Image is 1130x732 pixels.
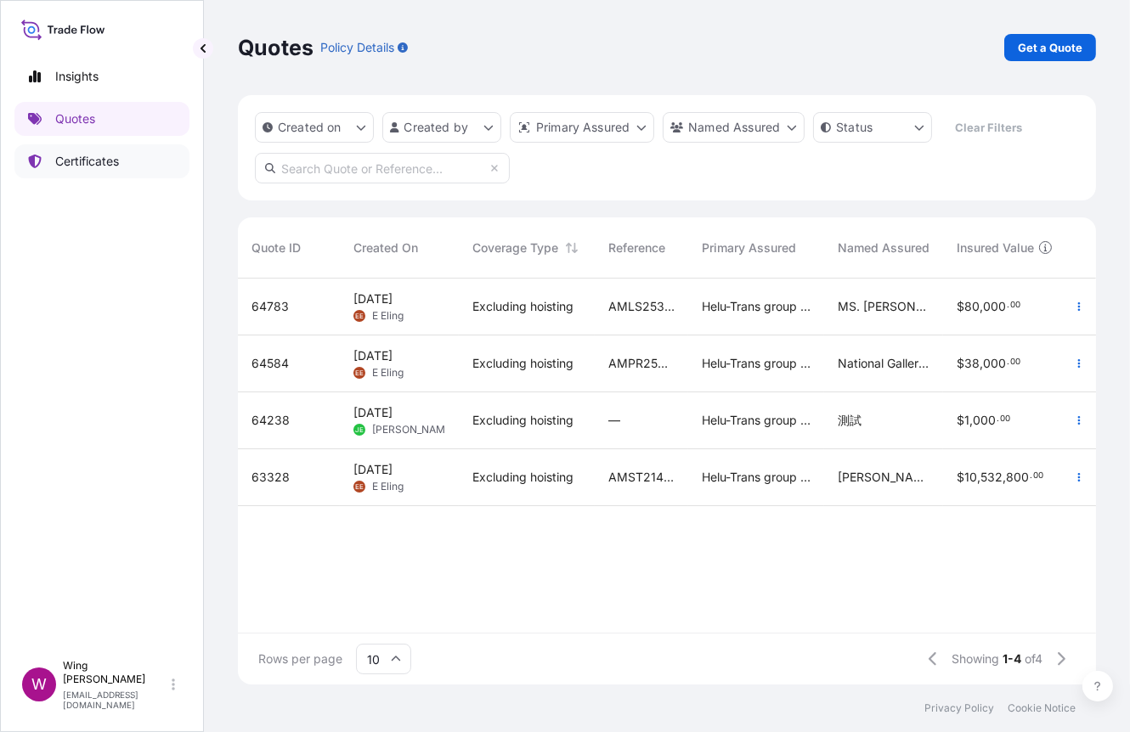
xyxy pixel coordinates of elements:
[1010,302,1020,308] span: 00
[702,469,811,486] span: Helu-Trans group of companies and their subsidiaries
[63,659,168,686] p: Wing [PERSON_NAME]
[372,366,404,380] span: E Eling
[251,355,289,372] span: 64584
[472,355,573,372] span: Excluding hoisting
[980,358,983,369] span: ,
[536,119,630,136] p: Primary Assured
[355,364,364,381] span: EE
[14,144,189,178] a: Certificates
[372,309,404,323] span: E Eling
[964,301,980,313] span: 80
[702,239,796,256] span: Primary Assured
[964,471,977,483] span: 10
[372,480,404,493] span: E Eling
[957,301,964,313] span: $
[472,239,558,256] span: Coverage Type
[688,119,780,136] p: Named Assured
[1025,650,1042,667] span: of 4
[608,239,665,256] span: Reference
[608,298,675,315] span: AMLS253528JSCW
[702,298,811,315] span: Helu-Trans group of companies and their subsidiaries
[1004,34,1096,61] a: Get a Quote
[353,239,418,256] span: Created On
[55,153,119,170] p: Certificates
[320,39,394,56] p: Policy Details
[255,112,374,143] button: createdOn Filter options
[472,412,573,429] span: Excluding hoisting
[31,676,47,693] span: W
[964,358,980,369] span: 38
[663,112,805,143] button: cargoOwner Filter options
[353,404,393,421] span: [DATE]
[1010,359,1020,365] span: 00
[983,301,1006,313] span: 000
[472,469,573,486] span: Excluding hoisting
[838,239,929,256] span: Named Assured
[353,461,393,478] span: [DATE]
[562,238,582,258] button: Sort
[838,355,929,372] span: National Gallery [GEOGRAPHIC_DATA] (AMPR253302KTJS-03)
[997,416,999,422] span: .
[957,358,964,369] span: $
[55,110,95,127] p: Quotes
[1003,650,1021,667] span: 1-4
[608,469,675,486] span: AMST214510JHJH
[382,112,501,143] button: createdBy Filter options
[1018,39,1082,56] p: Get a Quote
[1033,473,1043,479] span: 00
[957,239,1034,256] span: Insured Value
[977,471,980,483] span: ,
[980,301,983,313] span: ,
[980,471,1003,483] span: 532
[1007,359,1009,365] span: .
[813,112,932,143] button: certificateStatus Filter options
[353,290,393,307] span: [DATE]
[355,478,364,495] span: EE
[63,690,168,710] p: [EMAIL_ADDRESS][DOMAIN_NAME]
[1008,701,1076,715] a: Cookie Notice
[702,412,811,429] span: Helu-Trans group of companies and their subsidiaries
[1030,473,1032,479] span: .
[404,119,469,136] p: Created by
[957,471,964,483] span: $
[372,423,455,436] span: [PERSON_NAME]
[14,102,189,136] a: Quotes
[702,355,811,372] span: Helu-Trans group of companies and their subsidiaries
[1006,471,1029,483] span: 800
[973,414,996,426] span: 000
[952,650,999,667] span: Showing
[251,298,289,315] span: 64783
[14,59,189,93] a: Insights
[278,119,342,136] p: Created on
[255,153,510,183] input: Search Quote or Reference...
[55,68,99,85] p: Insights
[510,112,654,143] button: distributor Filter options
[955,119,1022,136] p: Clear Filters
[258,650,342,667] span: Rows per page
[608,412,620,429] span: —
[838,298,929,315] span: MS. [PERSON_NAME] (AMLS253528JSCW)
[1003,471,1006,483] span: ,
[1000,416,1010,422] span: 00
[838,469,929,486] span: [PERSON_NAME] SEAU [PERSON_NAME] (AMST214510JHJH)
[941,114,1036,141] button: Clear Filters
[355,307,364,324] span: EE
[836,119,873,136] p: Status
[969,414,973,426] span: ,
[983,358,1006,369] span: 000
[472,298,573,315] span: Excluding hoisting
[608,355,675,372] span: AMPR253302KTJS-03
[353,347,393,364] span: [DATE]
[838,412,862,429] span: 測試
[1007,302,1009,308] span: .
[251,239,301,256] span: Quote ID
[964,414,969,426] span: 1
[251,469,290,486] span: 63328
[251,412,290,429] span: 64238
[355,421,364,438] span: JE
[957,414,964,426] span: $
[238,34,314,61] p: Quotes
[924,701,994,715] a: Privacy Policy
